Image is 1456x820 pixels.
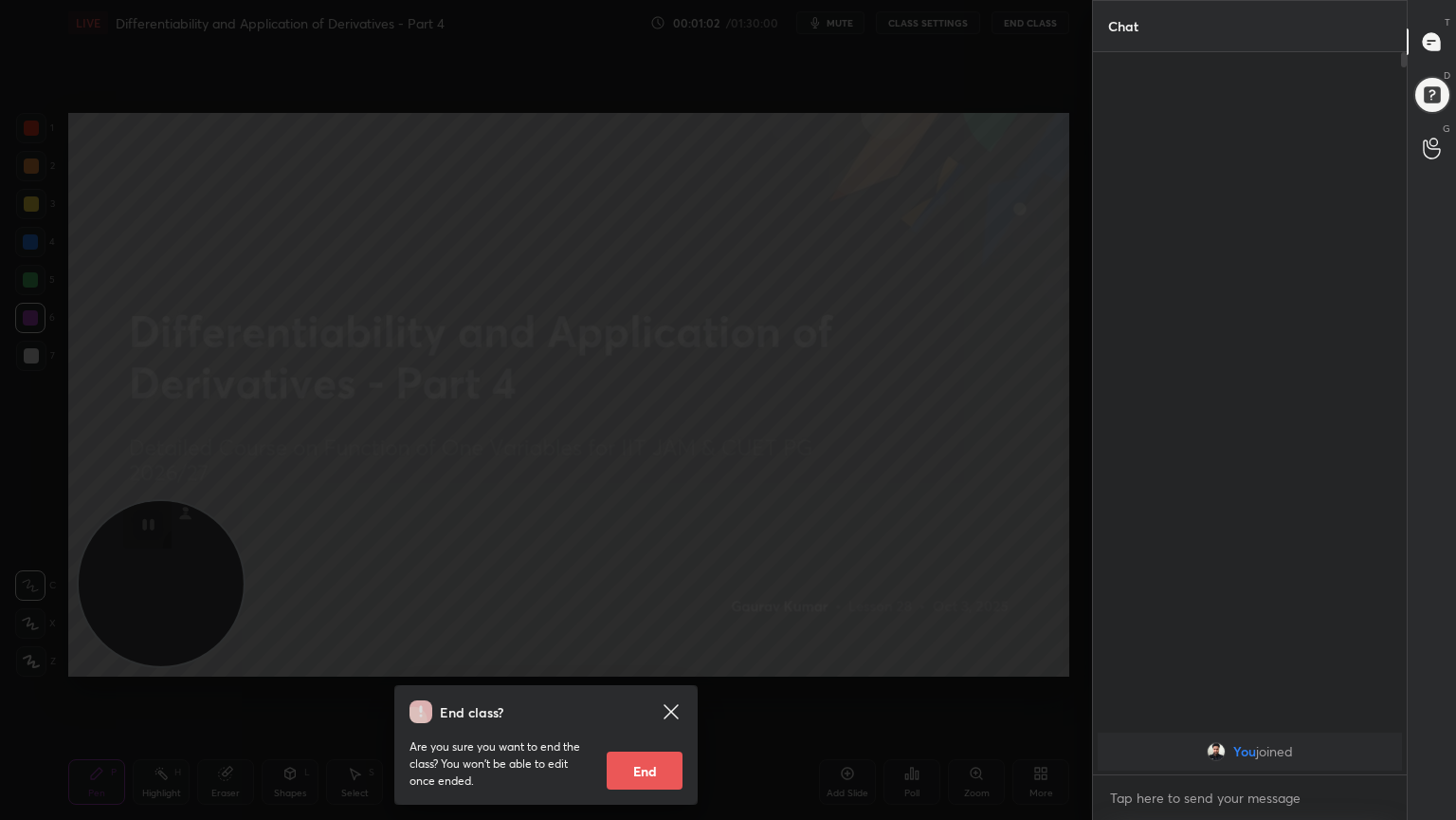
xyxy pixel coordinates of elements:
div: grid [1093,729,1407,774]
h4: End class? [440,702,503,722]
span: You [1233,744,1256,759]
p: T [1445,15,1450,29]
img: 53d07d7978e04325acf49187cf6a1afc.jpg [1207,742,1226,761]
p: D [1444,68,1450,83]
span: joined [1256,744,1293,759]
p: Chat [1093,1,1154,51]
p: G [1443,121,1450,136]
p: Are you sure you want to end the class? You won’t be able to edit once ended. [409,738,591,790]
button: End [607,752,682,790]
